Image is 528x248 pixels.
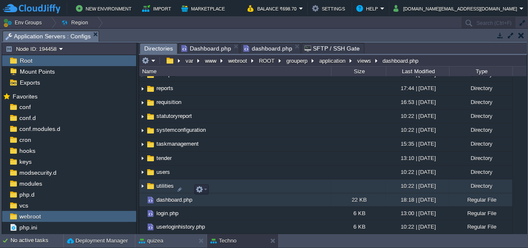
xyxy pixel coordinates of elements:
button: Node ID: 194458 [5,45,59,53]
a: webroot [18,213,42,220]
div: Regular File [449,193,512,206]
a: Mount Points [18,68,56,75]
button: Settings [312,3,348,13]
img: AMDAwAAAACH5BAEAAAAALAAAAAABAAEAAAICRAEAOw== [139,220,146,233]
img: AMDAwAAAACH5BAEAAAAALAAAAAABAAEAAAICRAEAOw== [139,82,146,95]
a: keys [18,158,33,165]
a: userloginhistory.php [155,223,206,230]
button: www [204,57,218,64]
div: Directory [449,179,512,192]
span: SFTP / SSH Gate [304,43,360,53]
img: AMDAwAAAACH5BAEAAAAALAAAAAABAAEAAAICRAEAOw== [139,110,146,123]
button: Region [61,17,91,29]
a: conf.d [18,114,37,122]
a: Exports [18,79,41,86]
img: AMDAwAAAACH5BAEAAAAALAAAAAABAAEAAAICRAEAOw== [139,138,146,151]
div: 13:10 | [DATE] [386,152,449,165]
a: taskmanagement [155,140,200,147]
img: AMDAwAAAACH5BAEAAAAALAAAAAABAAEAAAICRAEAOw== [146,222,155,232]
span: tender [155,155,173,162]
div: Directory [449,152,512,165]
img: AMDAwAAAACH5BAEAAAAALAAAAAABAAEAAAICRAEAOw== [139,166,146,179]
a: conf.modules.d [18,125,62,133]
a: php.d [18,191,36,198]
img: AMDAwAAAACH5BAEAAAAALAAAAAABAAEAAAICRAEAOw== [139,124,146,137]
span: Directories [144,43,173,54]
span: hooks [18,147,37,155]
div: 10:22 | [DATE] [386,165,449,179]
a: dashboard.php [155,196,194,203]
span: Favorites [11,93,39,100]
img: CloudJiffy [3,3,60,14]
img: AMDAwAAAACH5BAEAAAAALAAAAAABAAEAAAICRAEAOw== [139,207,146,220]
button: application [318,57,348,64]
img: AMDAwAAAACH5BAEAAAAALAAAAAABAAEAAAICRAEAOw== [146,140,155,149]
div: 15:35 | [DATE] [386,137,449,150]
button: Import [142,3,174,13]
a: requisition [155,99,183,106]
span: statutoryreport [155,112,193,120]
span: dashboard.php [243,43,292,53]
a: Root [18,57,34,64]
img: AMDAwAAAACH5BAEAAAAALAAAAAABAAEAAAICRAEAOw== [146,154,155,163]
img: AMDAwAAAACH5BAEAAAAALAAAAAABAAEAAAICRAEAOw== [146,181,155,191]
img: AMDAwAAAACH5BAEAAAAALAAAAAABAAEAAAICRAEAOw== [146,126,155,135]
div: Directory [449,96,512,109]
div: 6 KB [331,220,386,233]
div: 13:00 | [DATE] [386,207,449,220]
img: AMDAwAAAACH5BAEAAAAALAAAAAABAAEAAAICRAEAOw== [146,98,155,107]
div: 10:22 | [DATE] [386,109,449,123]
a: systemconfiguration [155,126,207,133]
a: vcs [18,202,30,209]
div: Directory [449,165,512,179]
a: reports [155,85,175,92]
a: utilities [155,182,175,189]
div: 6 KB [331,207,386,220]
div: Directory [449,123,512,136]
a: login.php [155,210,180,217]
img: AMDAwAAAACH5BAEAAAAALAAAAAABAAEAAAICRAEAOw== [146,195,155,205]
a: modules [18,180,43,187]
button: quizea [139,237,163,245]
img: AMDAwAAAACH5BAEAAAAALAAAAAABAAEAAAICRAEAOw== [139,193,146,206]
button: var [184,57,195,64]
img: AMDAwAAAACH5BAEAAAAALAAAAAABAAEAAAICRAEAOw== [146,168,155,177]
input: Click to enter the path [139,55,527,67]
button: Help [356,3,380,13]
img: AMDAwAAAACH5BAEAAAAALAAAAAABAAEAAAICRAEAOw== [146,84,155,93]
img: AMDAwAAAACH5BAEAAAAALAAAAAABAAEAAAICRAEAOw== [139,180,146,193]
div: Last Modified [387,67,449,76]
a: modsecurity.d [18,169,58,176]
div: Regular File [449,207,512,220]
button: New Environment [76,3,134,13]
button: Deployment Manager [67,237,128,245]
div: 18:18 | [DATE] [386,193,449,206]
a: conf [18,103,32,111]
div: Name [140,67,331,76]
div: dashboard.php [380,57,418,64]
img: AMDAwAAAACH5BAEAAAAALAAAAAABAAEAAAICRAEAOw== [139,96,146,109]
span: Dashboard.php [181,43,231,53]
button: grouperp [285,57,310,64]
button: [DOMAIN_NAME][EMAIL_ADDRESS][DOMAIN_NAME] [393,3,520,13]
div: Type [450,67,512,76]
button: Marketplace [181,3,227,13]
a: users [155,168,171,176]
div: Directory [449,109,512,123]
button: ROOT [258,57,277,64]
button: views [356,57,373,64]
button: Balance ₹698.70 [248,3,299,13]
button: Techno [210,237,237,245]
